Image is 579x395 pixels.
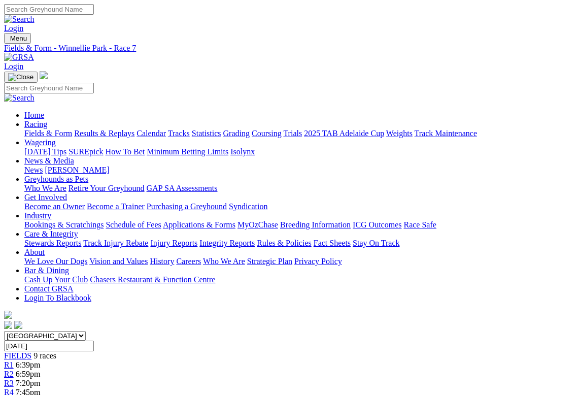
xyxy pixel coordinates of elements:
[304,129,384,138] a: 2025 TAB Adelaide Cup
[24,211,51,220] a: Industry
[24,248,45,256] a: About
[106,220,161,229] a: Schedule of Fees
[403,220,436,229] a: Race Safe
[4,4,94,15] input: Search
[24,275,88,284] a: Cash Up Your Club
[353,239,399,247] a: Stay On Track
[87,202,145,211] a: Become a Trainer
[24,184,66,192] a: Who We Are
[24,266,69,275] a: Bar & Dining
[257,239,312,247] a: Rules & Policies
[24,284,73,293] a: Contact GRSA
[4,62,23,71] a: Login
[147,202,227,211] a: Purchasing a Greyhound
[147,184,218,192] a: GAP SA Assessments
[69,147,103,156] a: SUREpick
[16,360,41,369] span: 6:39pm
[24,220,575,229] div: Industry
[4,53,34,62] img: GRSA
[24,220,104,229] a: Bookings & Scratchings
[4,370,14,378] a: R2
[353,220,401,229] a: ICG Outcomes
[192,129,221,138] a: Statistics
[4,93,35,103] img: Search
[24,184,575,193] div: Greyhounds as Pets
[8,73,33,81] img: Close
[314,239,351,247] a: Fact Sheets
[4,24,23,32] a: Login
[24,202,575,211] div: Get Involved
[24,257,575,266] div: About
[150,239,197,247] a: Injury Reports
[230,147,255,156] a: Isolynx
[4,351,31,360] a: FIELDS
[147,147,228,156] a: Minimum Betting Limits
[168,129,190,138] a: Tracks
[24,293,91,302] a: Login To Blackbook
[176,257,201,266] a: Careers
[106,147,145,156] a: How To Bet
[237,220,278,229] a: MyOzChase
[24,120,47,128] a: Racing
[40,71,48,79] img: logo-grsa-white.png
[24,147,66,156] a: [DATE] Tips
[4,360,14,369] a: R1
[386,129,413,138] a: Weights
[45,166,109,174] a: [PERSON_NAME]
[24,166,43,174] a: News
[24,147,575,156] div: Wagering
[10,35,27,42] span: Menu
[4,341,94,351] input: Select date
[163,220,235,229] a: Applications & Forms
[4,44,575,53] a: Fields & Form - Winnellie Park - Race 7
[24,129,575,138] div: Racing
[150,257,174,266] a: History
[4,83,94,93] input: Search
[203,257,245,266] a: Who We Are
[33,351,56,360] span: 9 races
[16,370,41,378] span: 6:59pm
[280,220,351,229] a: Breeding Information
[69,184,145,192] a: Retire Your Greyhound
[74,129,134,138] a: Results & Replays
[252,129,282,138] a: Coursing
[24,257,87,266] a: We Love Our Dogs
[90,275,215,284] a: Chasers Restaurant & Function Centre
[83,239,148,247] a: Track Injury Rebate
[24,175,88,183] a: Greyhounds as Pets
[89,257,148,266] a: Vision and Values
[4,15,35,24] img: Search
[24,202,85,211] a: Become an Owner
[4,311,12,319] img: logo-grsa-white.png
[24,239,575,248] div: Care & Integrity
[24,111,44,119] a: Home
[294,257,342,266] a: Privacy Policy
[223,129,250,138] a: Grading
[24,193,67,202] a: Get Involved
[24,138,56,147] a: Wagering
[4,321,12,329] img: facebook.svg
[137,129,166,138] a: Calendar
[16,379,41,387] span: 7:20pm
[24,229,78,238] a: Care & Integrity
[14,321,22,329] img: twitter.svg
[24,166,575,175] div: News & Media
[283,129,302,138] a: Trials
[24,275,575,284] div: Bar & Dining
[24,129,72,138] a: Fields & Form
[24,156,74,165] a: News & Media
[24,239,81,247] a: Stewards Reports
[199,239,255,247] a: Integrity Reports
[4,33,31,44] button: Toggle navigation
[229,202,267,211] a: Syndication
[415,129,477,138] a: Track Maintenance
[4,72,38,83] button: Toggle navigation
[247,257,292,266] a: Strategic Plan
[4,379,14,387] a: R3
